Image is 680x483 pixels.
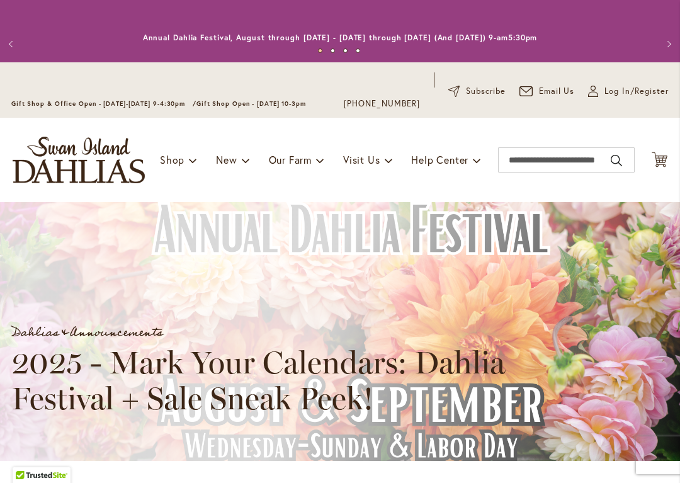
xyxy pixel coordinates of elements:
[539,85,575,98] span: Email Us
[13,137,145,183] a: store logo
[70,321,163,344] a: Announcements
[448,85,506,98] a: Subscribe
[143,33,538,42] a: Annual Dahlia Festival, August through [DATE] - [DATE] through [DATE] (And [DATE]) 9-am5:30pm
[11,99,196,108] span: Gift Shop & Office Open - [DATE]-[DATE] 9-4:30pm /
[604,85,669,98] span: Log In/Register
[344,98,420,110] a: [PHONE_NUMBER]
[343,48,348,53] button: 3 of 4
[160,153,184,166] span: Shop
[356,48,360,53] button: 4 of 4
[331,48,335,53] button: 2 of 4
[196,99,306,108] span: Gift Shop Open - [DATE] 10-3pm
[216,153,237,166] span: New
[343,153,380,166] span: Visit Us
[588,85,669,98] a: Log In/Register
[11,321,59,344] a: Dahlias
[655,31,680,57] button: Next
[11,344,521,417] h1: 2025 - Mark Your Calendars: Dahlia Festival + Sale Sneak Peek!
[411,153,468,166] span: Help Center
[269,153,312,166] span: Our Farm
[519,85,575,98] a: Email Us
[318,48,322,53] button: 1 of 4
[466,85,506,98] span: Subscribe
